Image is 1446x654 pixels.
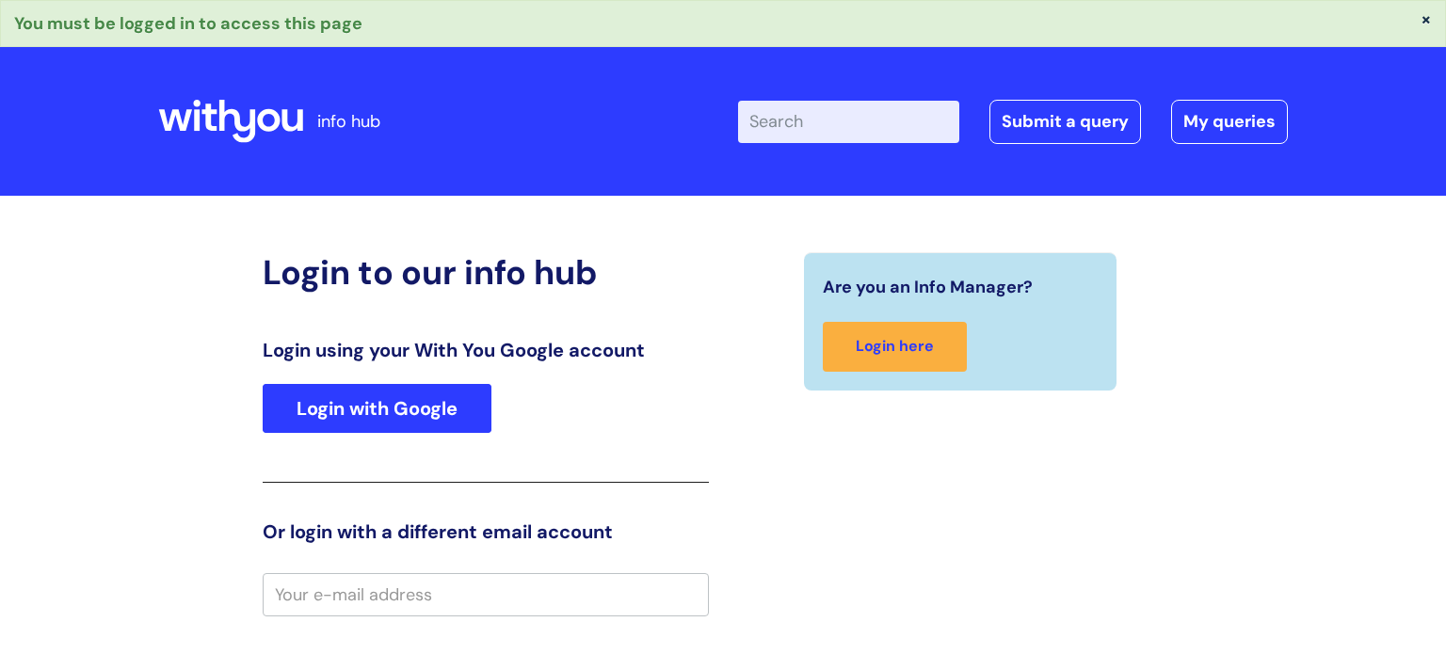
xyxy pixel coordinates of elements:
h2: Login to our info hub [263,252,709,293]
a: My queries [1171,100,1288,143]
input: Search [738,101,959,142]
button: × [1421,10,1432,27]
span: Are you an Info Manager? [823,272,1033,302]
h3: Login using your With You Google account [263,339,709,361]
a: Submit a query [989,100,1141,143]
input: Your e-mail address [263,573,709,616]
a: Login here [823,322,967,372]
p: info hub [317,106,380,136]
a: Login with Google [263,384,491,433]
h3: Or login with a different email account [263,520,709,543]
